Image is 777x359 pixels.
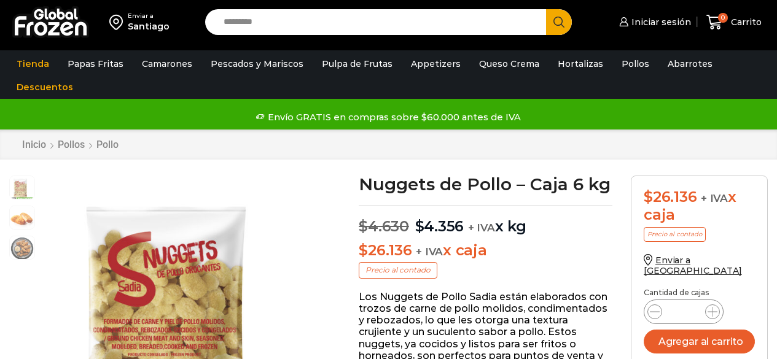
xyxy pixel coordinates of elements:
[21,139,119,150] nav: Breadcrumb
[644,288,755,297] p: Cantidad de cajas
[703,8,765,37] a: 0 Carrito
[644,188,755,224] div: x caja
[616,10,691,34] a: Iniciar sesión
[644,255,742,276] a: Enviar a [GEOGRAPHIC_DATA]
[128,20,170,33] div: Santiago
[546,9,572,35] button: Search button
[96,139,119,150] a: Pollo
[10,206,34,231] span: nuggets
[415,217,464,235] bdi: 4.356
[10,52,55,75] a: Tienda
[57,139,85,150] a: Pollos
[359,217,368,235] span: $
[473,52,545,75] a: Queso Crema
[359,242,612,260] p: x caja
[359,241,412,259] bdi: 26.136
[672,303,695,320] input: Product quantity
[628,16,691,28] span: Iniciar sesión
[359,205,612,236] p: x kg
[205,52,310,75] a: Pescados y Mariscos
[359,176,612,193] h1: Nuggets de Pollo – Caja 6 kg
[552,52,609,75] a: Hortalizas
[701,192,728,204] span: + IVA
[644,188,697,206] bdi: 26.136
[416,245,443,258] span: + IVA
[359,217,409,235] bdi: 4.630
[316,52,399,75] a: Pulpa de Frutas
[728,16,762,28] span: Carrito
[718,13,728,23] span: 0
[359,241,368,259] span: $
[128,12,170,20] div: Enviar a
[415,217,424,235] span: $
[662,52,719,75] a: Abarrotes
[405,52,467,75] a: Appetizers
[644,330,755,353] button: Agregar al carrito
[644,188,653,206] span: $
[10,236,34,261] span: nuggets
[10,176,34,201] span: nuggets
[468,222,495,234] span: + IVA
[136,52,198,75] a: Camarones
[615,52,655,75] a: Pollos
[61,52,130,75] a: Papas Fritas
[109,12,128,33] img: address-field-icon.svg
[10,75,79,99] a: Descuentos
[21,139,47,150] a: Inicio
[359,262,437,278] p: Precio al contado
[644,227,706,242] p: Precio al contado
